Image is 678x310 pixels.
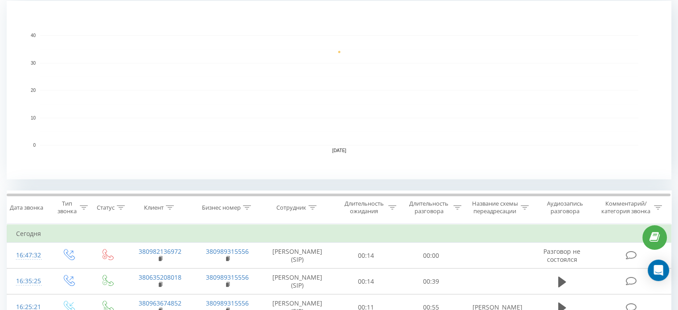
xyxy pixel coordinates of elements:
text: 0 [33,143,36,148]
text: 30 [31,61,36,66]
div: Аудиозапись разговора [539,200,591,215]
div: Тип звонка [56,200,77,215]
a: 380982136972 [139,247,181,256]
div: Сотрудник [276,204,306,211]
td: [PERSON_NAME] (SIP) [261,269,334,294]
text: [DATE] [332,148,346,153]
td: 00:39 [399,269,463,294]
div: Длительность ожидания [342,200,386,215]
div: Open Intercom Messenger [648,260,669,281]
div: Комментарий/категория звонка [600,200,652,215]
a: 380989315556 [206,299,249,307]
td: [PERSON_NAME] (SIP) [261,243,334,269]
a: 380635208018 [139,273,181,281]
a: 380989315556 [206,247,249,256]
div: 16:47:32 [16,247,40,264]
a: 380989315556 [206,273,249,281]
div: Длительность разговора [407,200,451,215]
td: 00:14 [334,269,399,294]
div: Клиент [144,204,164,211]
span: Разговор не состоялся [543,247,580,264]
text: 40 [31,33,36,38]
text: 10 [31,116,36,120]
td: 00:14 [334,243,399,269]
text: 20 [31,88,36,93]
div: Бизнес номер [202,204,241,211]
a: 380963674852 [139,299,181,307]
td: 00:00 [399,243,463,269]
td: Сегодня [7,225,671,243]
div: Название схемы переадресации [472,200,518,215]
svg: A chart. [7,1,671,179]
div: 16:35:25 [16,273,40,290]
div: Дата звонка [10,204,43,211]
div: Статус [97,204,115,211]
